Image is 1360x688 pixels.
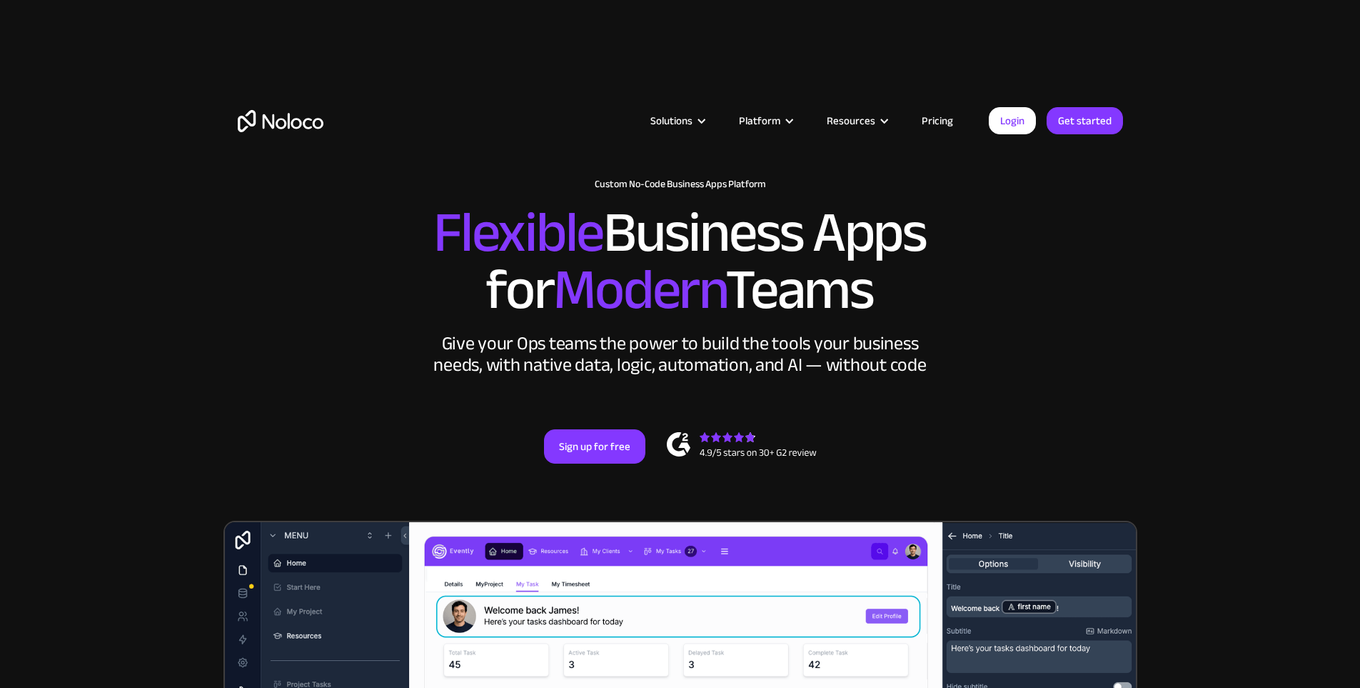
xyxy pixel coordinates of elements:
span: Flexible [433,179,603,286]
span: Modern [553,236,725,343]
div: Solutions [633,111,721,130]
div: Give your Ops teams the power to build the tools your business needs, with native data, logic, au... [430,333,930,376]
a: Get started [1047,107,1123,134]
a: Pricing [904,111,971,130]
a: home [238,110,323,132]
div: Resources [809,111,904,130]
a: Sign up for free [544,429,645,464]
div: Platform [739,111,780,130]
div: Resources [827,111,875,130]
div: Solutions [650,111,692,130]
a: Login [989,107,1036,134]
div: Platform [721,111,809,130]
h2: Business Apps for Teams [238,204,1123,319]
